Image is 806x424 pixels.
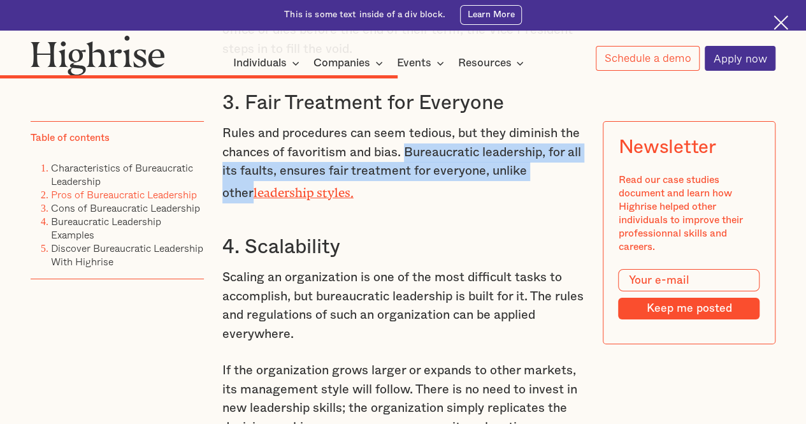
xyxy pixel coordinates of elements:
h3: 3. Fair Treatment for Everyone [222,91,584,115]
h3: 4. Scalability [222,235,584,260]
div: Events [397,55,448,71]
div: Resources [457,55,528,71]
a: Apply now [705,46,775,71]
a: Bureaucratic Leadership Examples [51,214,161,242]
img: Cross icon [774,15,788,30]
div: Table of contents [31,131,110,145]
div: Companies [313,55,370,71]
a: Schedule a demo [596,46,700,71]
div: Companies [313,55,387,71]
div: Read our case studies document and learn how Highrise helped other individuals to improve their p... [618,173,759,254]
a: Learn More [460,5,522,25]
input: Your e-mail [618,269,759,292]
p: Rules and procedures can seem tedious, but they diminish the chances of favoritism and bias. Bure... [222,124,584,203]
form: Modal Form [618,269,759,319]
a: Cons of Bureaucratic Leadership [51,200,200,216]
p: Scaling an organization is one of the most difficult tasks to accomplish, but bureaucratic leader... [222,268,584,344]
div: This is some text inside of a div block. [284,9,445,21]
div: Newsletter [618,136,716,158]
div: Individuals [233,55,287,71]
input: Keep me posted [618,298,759,319]
a: Discover Bureaucratic Leadership With Highrise [51,240,203,269]
img: Highrise logo [31,35,165,76]
a: Characteristics of Bureaucratic Leadership [51,160,193,189]
div: Events [397,55,431,71]
div: Individuals [233,55,303,71]
a: leadership styles. [254,186,354,193]
div: Resources [457,55,511,71]
a: Pros of Bureaucratic Leadership [51,187,197,202]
